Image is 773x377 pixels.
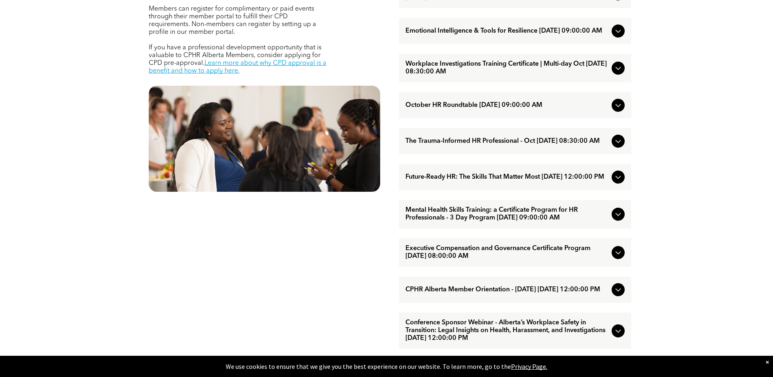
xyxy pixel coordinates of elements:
span: Emotional Intelligence & Tools for Resilience [DATE] 09:00:00 AM [405,27,608,35]
span: Executive Compensation and Governance Certificate Program [DATE] 08:00:00 AM [405,245,608,260]
span: October HR Roundtable [DATE] 09:00:00 AM [405,102,608,109]
a: Privacy Page. [511,362,547,370]
span: Workplace Investigations Training Certificate | Multi-day Oct [DATE] 08:30:00 AM [405,60,608,76]
a: Learn more about why CPD approval is a benefit and how to apply here. [149,60,326,74]
span: Conference Sponsor Webinar - Alberta’s Workplace Safety in Transition: Legal Insights on Health, ... [405,319,608,342]
span: The Trauma-Informed HR Professional - Oct [DATE] 08:30:00 AM [405,137,608,145]
span: CPHR Alberta Member Orientation - [DATE] [DATE] 12:00:00 PM [405,286,608,294]
span: Members can register for complimentary or paid events through their member portal to fulfill thei... [149,6,316,35]
span: Mental Health Skills Training: a Certificate Program for HR Professionals - 3 Day Program [DATE] ... [405,206,608,222]
span: Future-Ready HR: The Skills That Matter Most [DATE] 12:00:00 PM [405,173,608,181]
div: Dismiss notification [766,358,769,366]
span: If you have a professional development opportunity that is valuable to CPHR Alberta Members, cons... [149,44,322,67]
